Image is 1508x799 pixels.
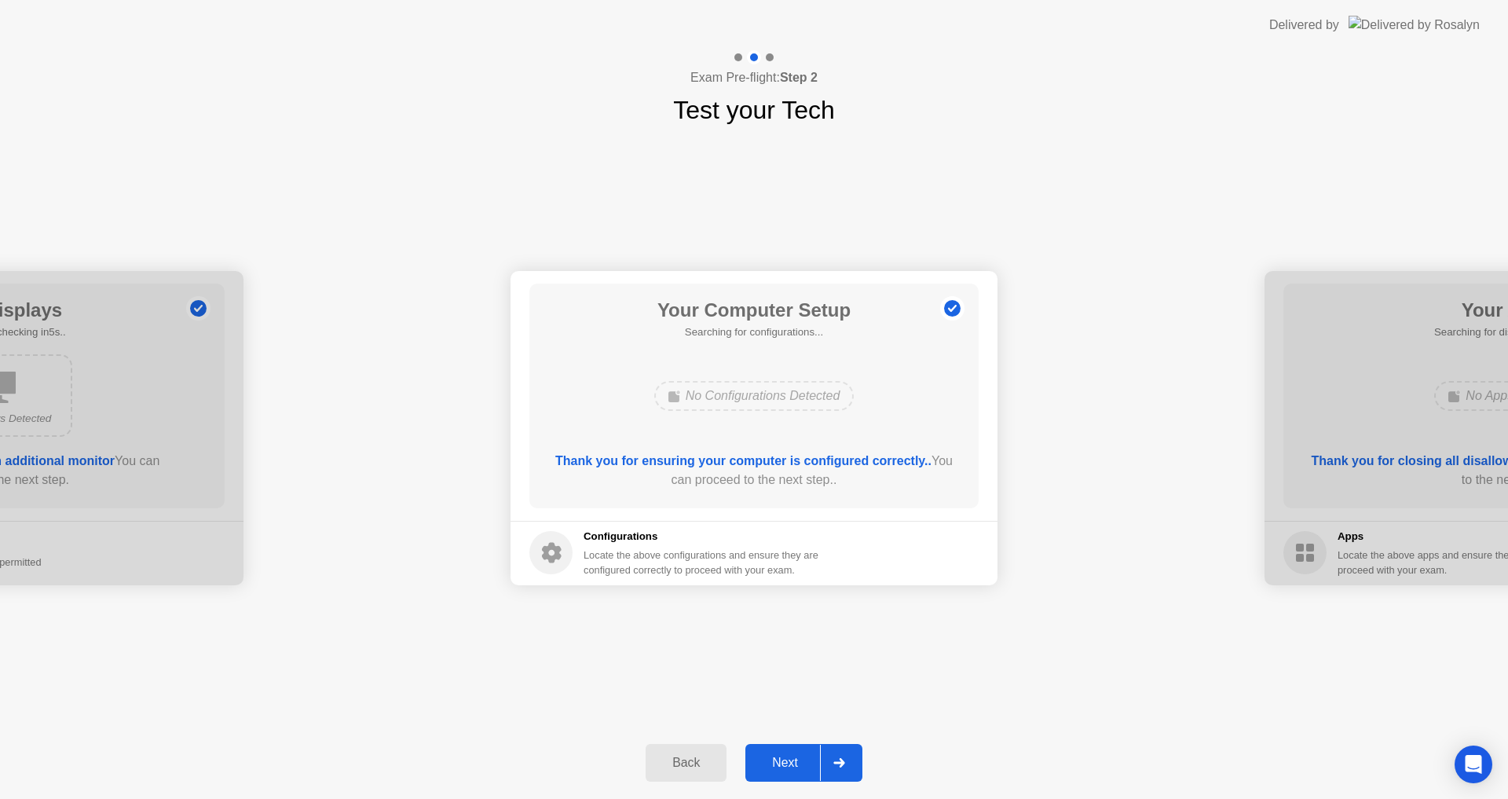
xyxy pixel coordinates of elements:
div: You can proceed to the next step.. [552,452,957,489]
h5: Configurations [584,529,822,544]
button: Back [646,744,727,782]
h5: Searching for configurations... [657,324,851,340]
div: No Configurations Detected [654,381,855,411]
h1: Test your Tech [673,91,835,129]
div: Delivered by [1269,16,1339,35]
img: Delivered by Rosalyn [1349,16,1480,34]
div: Next [750,756,820,770]
b: Thank you for ensuring your computer is configured correctly.. [555,454,932,467]
button: Next [745,744,862,782]
div: Open Intercom Messenger [1455,746,1492,783]
b: Step 2 [780,71,818,84]
h4: Exam Pre-flight: [690,68,818,87]
h1: Your Computer Setup [657,296,851,324]
div: Back [650,756,722,770]
div: Locate the above configurations and ensure they are configured correctly to proceed with your exam. [584,548,822,577]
